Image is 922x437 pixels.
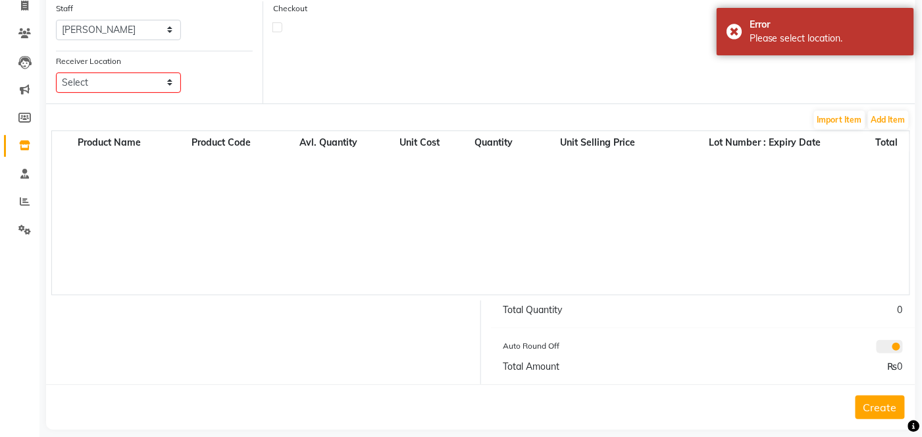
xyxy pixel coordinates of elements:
[814,111,865,129] button: Import Item
[52,134,167,152] th: Product Name
[750,18,904,32] div: Error
[703,303,913,317] div: 0
[530,134,665,152] th: Unit Selling Price
[457,134,530,152] th: Quantity
[273,3,307,15] label: Checkout
[276,134,382,152] th: Avl. Quantity
[665,134,864,152] th: Lot Number : Expiry Date
[856,395,905,419] button: Create
[864,134,909,152] th: Total
[494,360,704,374] div: Total Amount
[167,134,276,152] th: Product Code
[703,360,913,374] div: ₨0
[382,134,457,152] th: Unit Cost
[56,3,73,15] label: Staff
[750,32,904,45] div: Please select location.
[56,55,121,67] label: Receiver Location
[503,340,560,352] label: Auto Round Off
[494,303,704,317] div: Total Quantity
[868,111,909,129] button: Add Item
